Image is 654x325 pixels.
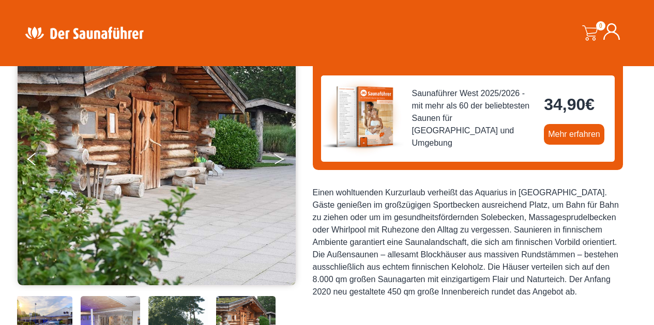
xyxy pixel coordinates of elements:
[544,95,595,114] bdi: 34,90
[544,124,604,145] a: Mehr erfahren
[321,75,404,158] img: der-saunafuehrer-2025-west.jpg
[313,187,623,298] div: Einen wohltuenden Kurzurlaub verheißt das Aquarius in [GEOGRAPHIC_DATA]. Gäste genießen im großzü...
[412,87,536,149] span: Saunaführer West 2025/2026 - mit mehr als 60 der beliebtesten Saunen für [GEOGRAPHIC_DATA] und Um...
[27,148,53,174] button: Previous
[596,21,605,30] span: 0
[273,148,299,174] button: Next
[585,95,595,114] span: €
